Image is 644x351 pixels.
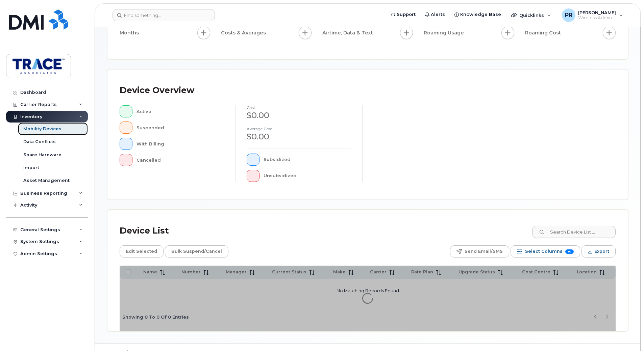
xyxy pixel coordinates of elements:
[221,29,268,36] span: Costs & Averages
[397,11,416,18] span: Support
[506,8,556,22] div: Quicklinks
[171,246,222,256] span: Bulk Suspend/Cancel
[578,15,616,21] span: Wireless Admin
[424,29,466,36] span: Roaming Usage
[450,8,506,21] a: Knowledge Base
[386,8,420,21] a: Support
[137,105,225,117] div: Active
[264,154,352,166] div: Subsidized
[120,82,194,99] div: Device Overview
[557,8,628,22] div: Preston Rudd
[532,226,616,238] input: Search Device List ...
[247,110,351,121] div: $0.00
[431,11,445,18] span: Alerts
[264,170,352,182] div: Unsubsidized
[511,245,580,258] button: Select Columns 10
[322,29,375,36] span: Airtime, Data & Text
[578,10,616,15] span: [PERSON_NAME]
[465,246,503,256] span: Send Email/SMS
[113,9,215,21] input: Find something...
[247,105,351,110] h4: cost
[420,8,450,21] a: Alerts
[450,245,509,258] button: Send Email/SMS
[126,246,157,256] span: Edit Selected
[247,127,351,131] h4: Average cost
[519,12,544,18] span: Quicklinks
[137,122,225,134] div: Suspended
[525,29,563,36] span: Roaming Cost
[120,245,164,258] button: Edit Selected
[565,249,574,254] span: 10
[165,245,228,258] button: Bulk Suspend/Cancel
[120,29,141,36] span: Months
[594,246,609,256] span: Export
[120,222,169,240] div: Device List
[581,245,616,258] button: Export
[247,131,351,142] div: $0.00
[137,138,225,150] div: With Billing
[525,246,563,256] span: Select Columns
[460,11,501,18] span: Knowledge Base
[565,11,572,19] span: PR
[137,154,225,166] div: Cancelled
